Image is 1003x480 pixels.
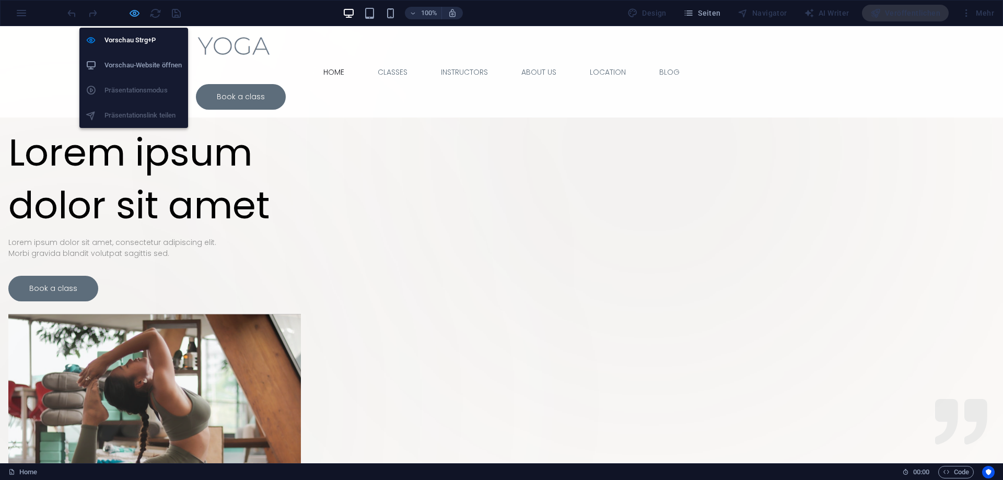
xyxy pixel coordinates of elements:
[8,466,37,478] a: Klick, um Auswahl aufzuheben. Doppelklick öffnet Seitenverwaltung
[433,34,496,58] a: Instructors
[8,211,216,221] span: Lorem ipsum dolor sit amet, consectetur adipiscing elit.
[581,34,634,58] a: Location
[679,5,725,21] button: Seiten
[913,466,929,478] span: 00 00
[623,5,671,21] div: Design (Strg+Alt+Y)
[8,222,169,232] span: Morbi gravida blandit volutpat sagittis sed.
[405,7,442,19] button: 100%
[448,8,457,18] i: Bei Größenänderung Zoomstufe automatisch an das gewählte Gerät anpassen.
[369,34,416,58] a: Classes
[8,250,98,275] a: Book a class
[902,466,930,478] h6: Session-Zeit
[943,466,969,478] span: Code
[683,8,721,18] span: Seiten
[104,59,182,72] h6: Vorschau-Website öffnen
[651,34,688,58] a: Blog
[920,468,922,476] span: :
[938,466,974,478] button: Code
[421,7,437,19] h6: 100%
[982,466,995,478] button: Usercentrics
[104,34,182,46] h6: Vorschau Strg+P
[8,100,301,206] h1: Lorem ipsum dolor sit amet
[315,34,353,58] a: Home
[513,34,565,58] a: About Us
[196,58,286,84] a: Book a class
